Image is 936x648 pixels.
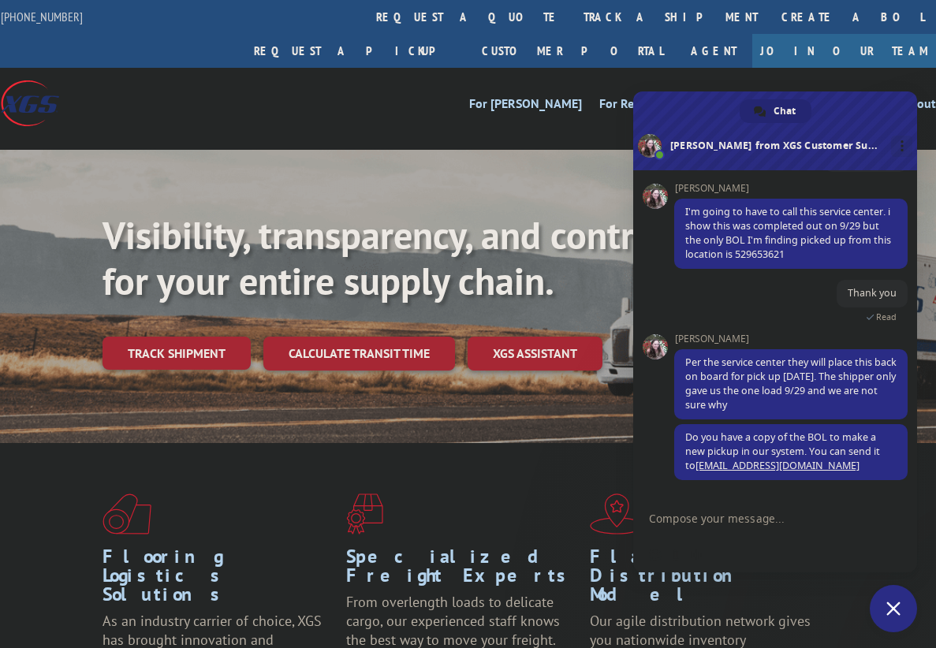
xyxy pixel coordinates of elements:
[263,337,455,371] a: Calculate transit time
[599,98,669,115] a: For Retailers
[675,34,752,68] a: Agent
[590,547,822,612] h1: Flagship Distribution Model
[870,585,917,632] div: Close chat
[103,493,151,534] img: xgs-icon-total-supply-chain-intelligence-red
[468,337,602,371] a: XGS ASSISTANT
[685,205,891,261] span: I'm going to have to call this service center. i show this was completed out on 9/29 but the only...
[752,34,936,68] a: Join Our Team
[470,34,675,68] a: Customer Portal
[848,286,897,300] span: Thank you
[674,333,908,344] span: [PERSON_NAME]
[902,98,936,115] a: About
[685,356,897,412] span: Per the service center they will place this back on board for pick up [DATE]. The shipper only ga...
[346,493,383,534] img: xgs-icon-focused-on-flooring-red
[891,136,912,157] div: More channels
[649,512,867,526] textarea: Compose your message...
[103,210,666,305] b: Visibility, transparency, and control for your entire supply chain.
[1,9,83,24] a: [PHONE_NUMBER]
[695,459,860,472] a: [EMAIL_ADDRESS][DOMAIN_NAME]
[346,547,578,593] h1: Specialized Freight Experts
[242,34,470,68] a: Request a pickup
[685,430,880,472] span: Do you have a copy of the BOL to make a new pickup in our system. You can send it to
[690,549,703,561] span: Audio message
[876,311,897,322] span: Read
[103,337,251,370] a: Track shipment
[649,549,662,561] span: Insert an emoji
[103,547,334,612] h1: Flooring Logistics Solutions
[774,99,796,123] span: Chat
[669,549,682,561] span: Send a file
[590,493,644,534] img: xgs-icon-flagship-distribution-model-red
[740,99,811,123] div: Chat
[674,183,908,194] span: [PERSON_NAME]
[469,98,582,115] a: For [PERSON_NAME]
